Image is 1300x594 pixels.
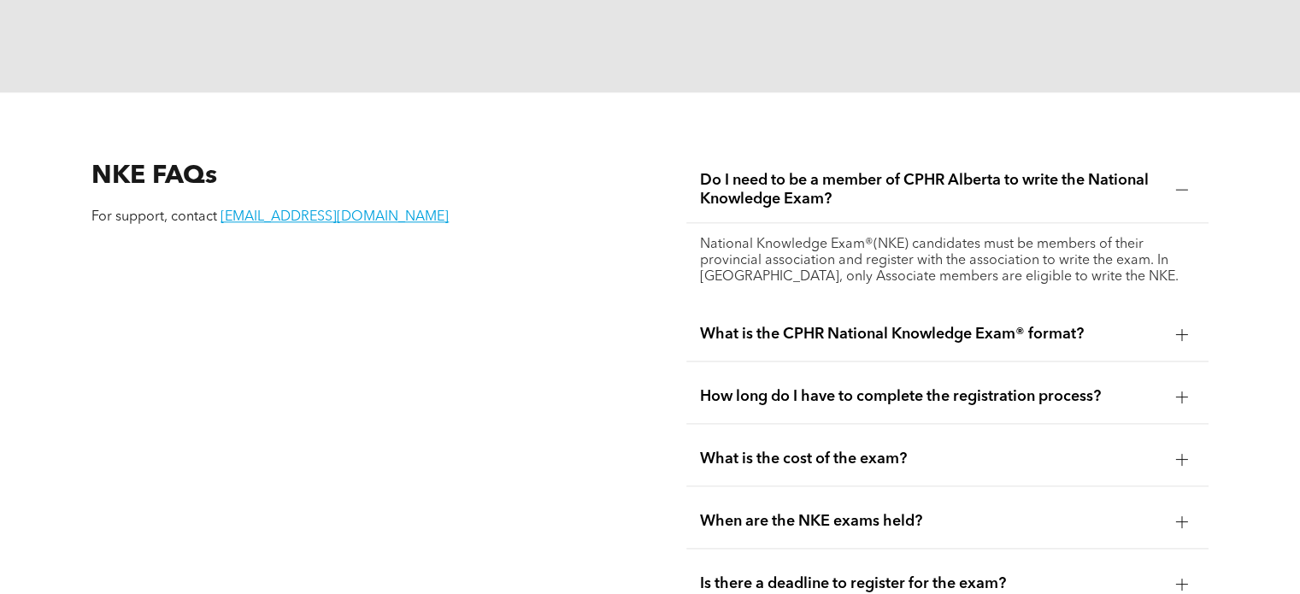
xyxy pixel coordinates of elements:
span: For support, contact [91,210,217,224]
p: National Knowledge Exam®(NKE) candidates must be members of their provincial association and regi... [700,237,1194,285]
span: Do I need to be a member of CPHR Alberta to write the National Knowledge Exam? [700,171,1162,209]
span: What is the CPHR National Knowledge Exam® format? [700,325,1162,344]
span: How long do I have to complete the registration process? [700,387,1162,406]
span: What is the cost of the exam? [700,450,1162,468]
span: When are the NKE exams held? [700,512,1162,531]
span: NKE FAQs [91,163,217,189]
a: [EMAIL_ADDRESS][DOMAIN_NAME] [221,210,449,224]
span: Is there a deadline to register for the exam? [700,574,1162,593]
